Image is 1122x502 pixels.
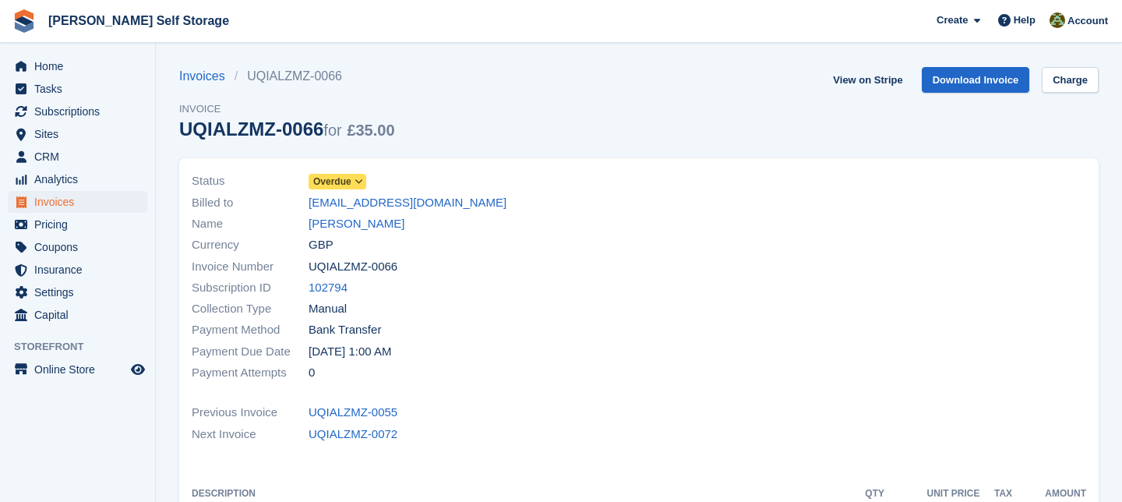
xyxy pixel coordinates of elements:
span: Name [192,215,309,233]
span: Next Invoice [192,426,309,444]
span: Analytics [34,168,128,190]
a: menu [8,146,147,168]
img: Karl [1050,12,1065,28]
img: stora-icon-8386f47178a22dfd0bd8f6a31ec36ba5ce8667c1dd55bd0f319d3a0aa187defe.svg [12,9,36,33]
a: Overdue [309,172,366,190]
span: £35.00 [347,122,394,139]
span: Payment Due Date [192,343,309,361]
span: Invoices [34,191,128,213]
a: [PERSON_NAME] [309,215,404,233]
span: CRM [34,146,128,168]
a: menu [8,214,147,235]
a: UQIALZMZ-0072 [309,426,397,444]
nav: breadcrumbs [179,67,395,86]
span: Account [1067,13,1108,29]
a: UQIALZMZ-0055 [309,404,397,422]
span: Subscriptions [34,101,128,122]
span: Create [937,12,968,28]
span: Storefront [14,339,155,355]
span: Previous Invoice [192,404,309,422]
span: Status [192,172,309,190]
a: View on Stripe [827,67,909,93]
a: Invoices [179,67,235,86]
a: Charge [1042,67,1099,93]
span: Payment Method [192,321,309,339]
a: menu [8,304,147,326]
span: Sites [34,123,128,145]
span: Billed to [192,194,309,212]
a: menu [8,359,147,380]
a: menu [8,236,147,258]
a: menu [8,191,147,213]
span: Insurance [34,259,128,281]
a: menu [8,55,147,77]
a: Preview store [129,360,147,379]
a: 102794 [309,279,348,297]
span: 0 [309,364,315,382]
span: UQIALZMZ-0066 [309,258,397,276]
span: Currency [192,236,309,254]
span: Help [1014,12,1036,28]
span: Subscription ID [192,279,309,297]
span: Payment Attempts [192,364,309,382]
time: 2025-09-09 00:00:00 UTC [309,343,391,361]
a: menu [8,259,147,281]
span: Online Store [34,359,128,380]
span: Settings [34,281,128,303]
span: Invoice Number [192,258,309,276]
span: Capital [34,304,128,326]
a: menu [8,281,147,303]
a: Download Invoice [922,67,1030,93]
span: Home [34,55,128,77]
a: [PERSON_NAME] Self Storage [42,8,235,34]
span: Invoice [179,101,395,117]
span: Tasks [34,78,128,100]
span: Manual [309,300,347,318]
span: for [323,122,341,139]
span: GBP [309,236,333,254]
a: menu [8,123,147,145]
span: Coupons [34,236,128,258]
a: menu [8,101,147,122]
a: [EMAIL_ADDRESS][DOMAIN_NAME] [309,194,506,212]
a: menu [8,168,147,190]
span: Bank Transfer [309,321,381,339]
span: Overdue [313,175,351,189]
div: UQIALZMZ-0066 [179,118,395,140]
span: Pricing [34,214,128,235]
span: Collection Type [192,300,309,318]
a: menu [8,78,147,100]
